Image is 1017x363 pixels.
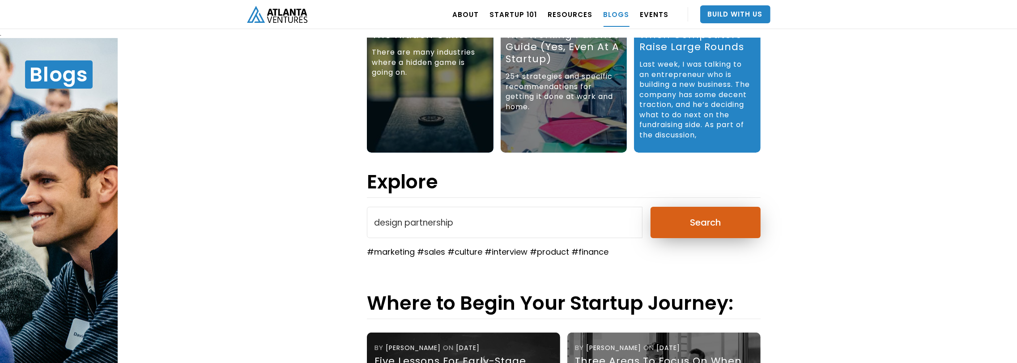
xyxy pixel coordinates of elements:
[443,342,454,353] div: ON
[506,29,619,65] div: The Working Parent's Guide (Yes, Even At A Startup)
[367,4,494,153] a: The Hidden GameThere are many industries where a hidden game is going on.
[372,29,485,41] div: The Hidden Game
[640,2,669,27] a: EVENTS
[367,292,733,314] h1: Where to Begin Your Startup Journey:
[643,342,654,353] div: ON
[506,67,619,121] div: 25+ strategies and specific recommendations for getting it done at work and home.
[25,60,93,89] h1: Blogs
[575,342,584,353] div: by
[700,5,770,23] a: Build With Us
[386,342,441,353] div: [PERSON_NAME]
[639,55,753,149] div: Last week, I was talking to an entrepreneur who is building a new business. The company has some ...
[374,342,383,353] div: by
[639,29,753,53] div: When Competitors Raise Large Rounds
[456,342,480,353] div: [DATE]
[604,2,630,27] a: BLOGS
[656,342,680,353] div: [DATE]
[490,2,537,27] a: Startup 101
[367,171,438,193] h1: Explore
[367,207,643,238] input: Search for a topic...
[372,43,485,87] div: There are many industries where a hidden game is going on.
[651,207,761,238] input: Search
[501,4,627,153] a: The Working Parent's Guide (Yes, Even At A Startup)25+ strategies and specific recommendations fo...
[367,4,494,153] img: The Hidden Game
[453,2,479,27] a: ABOUT
[367,245,761,259] p: #marketing #sales #culture #interview #product #finance
[586,342,641,353] div: [PERSON_NAME]
[501,4,627,153] img: The Working Parent's Guide (Yes, Even At A Startup)
[548,2,593,27] a: RESOURCES
[634,4,761,153] a: When Competitors Raise Large RoundsLast week, I was talking to an entrepreneur who is building a ...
